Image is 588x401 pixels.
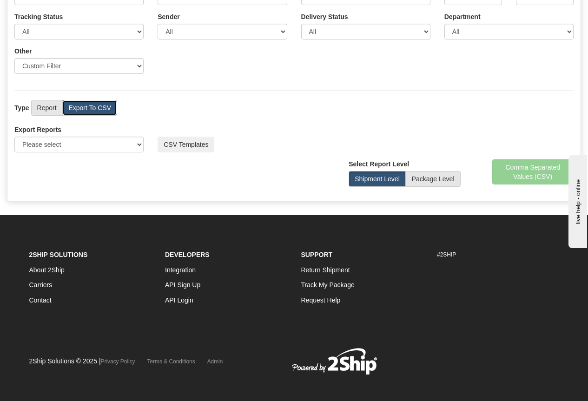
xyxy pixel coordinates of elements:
label: Export Reports [14,125,61,134]
label: Report [31,100,63,116]
a: Admin [207,358,223,365]
a: Contact [29,296,52,304]
a: API Sign Up [165,281,200,289]
label: Select Report Level [349,159,409,169]
button: Comma Separated Values (CSV) [492,159,574,184]
label: Please ensure data set in report has been RECENTLY tracked from your Shipment History [301,12,348,21]
a: Request Help [301,296,341,304]
a: API Login [165,296,193,304]
a: Return Shipment [301,266,350,274]
a: Integration [165,266,196,274]
button: CSV Templates [158,137,214,152]
label: Export To CSV [62,100,117,116]
label: Type [14,103,29,112]
strong: Developers [165,251,210,258]
iframe: chat widget [567,153,587,248]
label: Other [14,46,32,56]
a: Privacy Policy [101,358,135,365]
a: Terms & Conditions [147,358,195,365]
a: About 2Ship [29,266,65,274]
strong: Support [301,251,333,258]
label: Package Level [406,171,461,187]
strong: 2Ship Solutions [29,251,88,258]
label: Tracking Status [14,12,63,21]
label: Department [444,12,481,21]
h6: #2SHIP [437,252,559,258]
label: Sender [158,12,179,21]
div: live help - online [7,8,86,15]
span: 2Ship Solutions © 2025 | [29,357,135,365]
label: Shipment Level [349,171,406,187]
select: Please ensure data set in report has been RECENTLY tracked from your Shipment History [301,24,430,39]
a: Carriers [29,281,53,289]
a: Track My Package [301,281,355,289]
